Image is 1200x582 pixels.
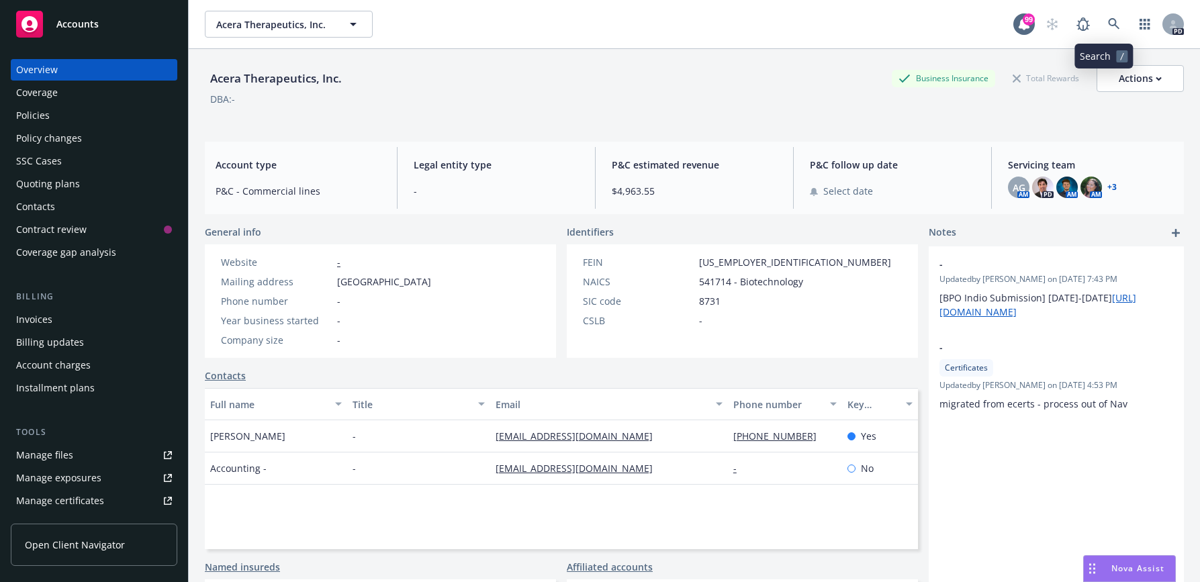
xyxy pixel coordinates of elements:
[11,82,177,103] a: Coverage
[11,332,177,353] a: Billing updates
[939,397,1127,410] span: migrated from ecerts - process out of Nav
[1132,11,1158,38] a: Switch app
[16,105,50,126] div: Policies
[1008,158,1173,172] span: Servicing team
[216,158,381,172] span: Account type
[1023,13,1035,26] div: 99
[496,397,708,411] div: Email
[496,430,663,442] a: [EMAIL_ADDRESS][DOMAIN_NAME]
[1032,177,1054,198] img: photo
[210,429,285,443] span: [PERSON_NAME]
[205,225,261,239] span: General info
[16,467,101,489] div: Manage exposures
[11,467,177,489] a: Manage exposures
[733,462,747,475] a: -
[337,313,340,328] span: -
[490,388,728,420] button: Email
[1111,563,1164,574] span: Nova Assist
[939,257,1138,271] span: -
[1070,11,1097,38] a: Report a Bug
[205,388,347,420] button: Full name
[347,388,490,420] button: Title
[861,429,876,443] span: Yes
[210,397,327,411] div: Full name
[337,333,340,347] span: -
[11,128,177,149] a: Policy changes
[56,19,99,30] span: Accounts
[221,294,332,308] div: Phone number
[823,184,873,198] span: Select date
[699,275,803,289] span: 541714 - Biotechnology
[1083,555,1176,582] button: Nova Assist
[221,255,332,269] div: Website
[11,490,177,512] a: Manage certificates
[337,256,340,269] a: -
[842,388,918,420] button: Key contact
[892,70,995,87] div: Business Insurance
[1013,181,1025,195] span: AG
[205,560,280,574] a: Named insureds
[1097,65,1184,92] button: Actions
[16,332,84,353] div: Billing updates
[728,388,842,420] button: Phone number
[16,128,82,149] div: Policy changes
[221,313,332,328] div: Year business started
[414,184,579,198] span: -
[929,246,1184,330] div: -Updatedby [PERSON_NAME] on [DATE] 7:43 PM[BPO Indio Submission] [DATE]-[DATE][URL][DOMAIN_NAME]
[612,158,777,172] span: P&C estimated revenue
[221,275,332,289] div: Mailing address
[11,309,177,330] a: Invoices
[16,82,58,103] div: Coverage
[205,369,246,383] a: Contacts
[16,196,55,217] div: Contacts
[16,309,52,330] div: Invoices
[567,560,653,574] a: Affiliated accounts
[16,150,62,172] div: SSC Cases
[1056,177,1078,198] img: photo
[11,59,177,81] a: Overview
[1101,11,1127,38] a: Search
[205,11,373,38] button: Acera Therapeutics, Inc.
[11,426,177,439] div: Tools
[337,294,340,308] span: -
[583,275,694,289] div: NAICS
[1084,556,1101,581] div: Drag to move
[11,242,177,263] a: Coverage gap analysis
[945,362,988,374] span: Certificates
[16,377,95,399] div: Installment plans
[16,242,116,263] div: Coverage gap analysis
[16,444,73,466] div: Manage files
[25,538,125,552] span: Open Client Navigator
[496,462,663,475] a: [EMAIL_ADDRESS][DOMAIN_NAME]
[567,225,614,239] span: Identifiers
[353,429,356,443] span: -
[16,490,104,512] div: Manage certificates
[733,397,822,411] div: Phone number
[583,255,694,269] div: FEIN
[216,184,381,198] span: P&C - Commercial lines
[1119,66,1162,91] div: Actions
[1006,70,1086,87] div: Total Rewards
[11,219,177,240] a: Contract review
[205,70,347,87] div: Acera Therapeutics, Inc.
[11,105,177,126] a: Policies
[699,294,721,308] span: 8731
[939,291,1173,319] p: [BPO Indio Submission] [DATE]-[DATE]
[11,444,177,466] a: Manage files
[210,461,267,475] span: Accounting -
[1039,11,1066,38] a: Start snowing
[16,219,87,240] div: Contract review
[583,313,694,328] div: CSLB
[337,275,431,289] span: [GEOGRAPHIC_DATA]
[699,255,891,269] span: [US_EMPLOYER_IDENTIFICATION_NUMBER]
[11,196,177,217] a: Contacts
[699,313,702,328] span: -
[1080,177,1102,198] img: photo
[847,397,898,411] div: Key contact
[1168,225,1184,241] a: add
[353,397,469,411] div: Title
[353,461,356,475] span: -
[861,461,874,475] span: No
[612,184,777,198] span: $4,963.55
